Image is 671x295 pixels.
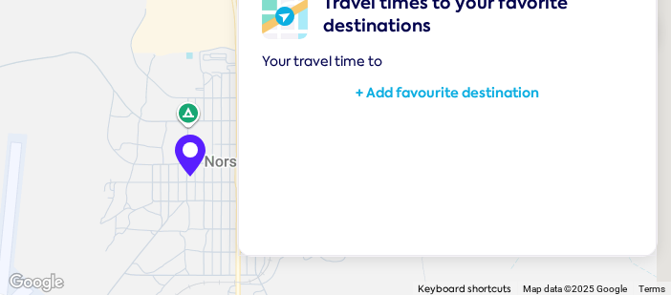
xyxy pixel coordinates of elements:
p: Your travel time to [262,53,633,70]
span: Map data ©2025 Google [523,284,627,294]
img: Google [5,270,68,295]
a: Open this area in Google Maps (opens a new window) [5,270,68,295]
a: Terms (opens in new tab) [639,284,665,294]
p: + Add favourite destination [262,83,633,102]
